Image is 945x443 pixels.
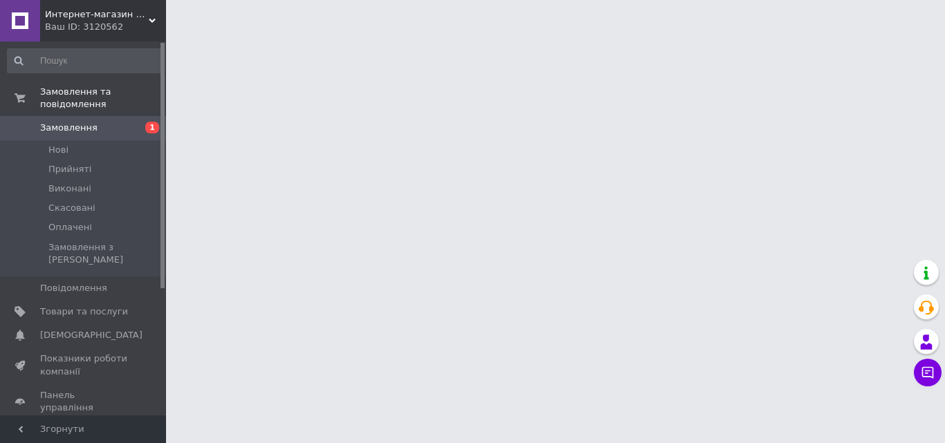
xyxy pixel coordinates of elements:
[145,122,159,133] span: 1
[48,221,92,234] span: Оплачені
[7,48,163,73] input: Пошук
[48,202,95,214] span: Скасовані
[40,86,166,111] span: Замовлення та повідомлення
[914,359,942,386] button: Чат з покупцем
[48,241,162,266] span: Замовлення з [PERSON_NAME]
[40,329,143,341] span: [DEMOGRAPHIC_DATA]
[45,21,166,33] div: Ваш ID: 3120562
[45,8,149,21] span: Интернет-магазин "ZooSimba"
[40,282,107,294] span: Повідомлення
[40,305,128,318] span: Товари та послуги
[48,163,91,176] span: Прийняті
[40,389,128,414] span: Панель управління
[40,352,128,377] span: Показники роботи компанії
[48,182,91,195] span: Виконані
[48,144,68,156] span: Нові
[40,122,98,134] span: Замовлення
